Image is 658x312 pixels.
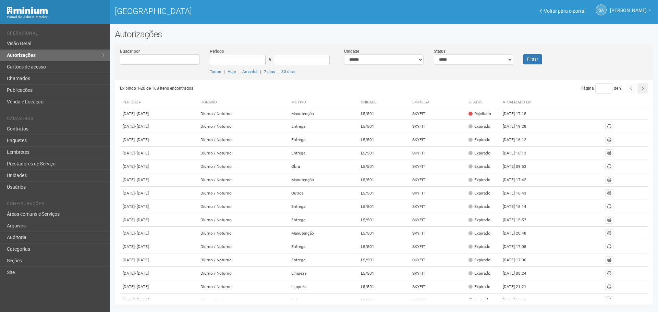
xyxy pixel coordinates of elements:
[410,200,465,213] td: SKYFIT
[120,227,198,240] td: [DATE]
[358,108,410,120] td: L5/501
[210,69,221,74] a: Todos
[120,160,198,173] td: [DATE]
[289,133,358,147] td: Entrega
[135,204,149,209] span: - [DATE]
[289,227,358,240] td: Manutenção
[500,133,538,147] td: [DATE] 16:12
[358,240,410,253] td: L5/501
[540,8,585,14] a: Voltar para o portal
[358,253,410,267] td: L5/501
[120,147,198,160] td: [DATE]
[120,187,198,200] td: [DATE]
[410,173,465,187] td: SKYFIT
[135,271,149,276] span: - [DATE]
[260,69,261,74] span: |
[120,280,198,294] td: [DATE]
[264,69,275,74] a: 7 dias
[135,191,149,196] span: - [DATE]
[289,108,358,120] td: Manutenção
[500,108,538,120] td: [DATE] 17:15
[410,97,465,108] th: Empresa
[120,97,198,108] th: Período
[410,133,465,147] td: SKYFIT
[198,253,289,267] td: Diurno / Noturno
[596,4,607,15] a: SA
[468,111,491,117] div: Rejeitado
[242,69,257,74] a: Amanhã
[198,133,289,147] td: Diurno / Noturno
[289,294,358,307] td: Entrega
[198,120,289,133] td: Diurno / Noturno
[466,97,500,108] th: Status
[120,213,198,227] td: [DATE]
[224,69,225,74] span: |
[120,200,198,213] td: [DATE]
[358,227,410,240] td: L5/501
[410,240,465,253] td: SKYFIT
[135,284,149,289] span: - [DATE]
[358,187,410,200] td: L5/501
[198,227,289,240] td: Diurno / Noturno
[500,280,538,294] td: [DATE] 21:21
[358,173,410,187] td: L5/501
[358,147,410,160] td: L5/501
[135,298,149,302] span: - [DATE]
[198,200,289,213] td: Diurno / Noturno
[228,69,236,74] a: Hoje
[135,124,149,129] span: - [DATE]
[500,227,538,240] td: [DATE] 20:48
[358,280,410,294] td: L5/501
[468,164,490,170] div: Expirado
[120,48,140,54] label: Buscar por
[468,177,490,183] div: Expirado
[358,213,410,227] td: L5/501
[500,187,538,200] td: [DATE] 16:43
[500,97,538,108] th: Atualizado em
[7,31,105,38] li: Operacional
[198,187,289,200] td: Diurno / Noturno
[120,133,198,147] td: [DATE]
[410,108,465,120] td: SKYFIT
[468,297,490,303] div: Expirado
[289,160,358,173] td: Obra
[120,267,198,280] td: [DATE]
[500,294,538,307] td: [DATE] 09:54
[289,267,358,280] td: Limpeza
[135,177,149,182] span: - [DATE]
[120,240,198,253] td: [DATE]
[289,97,358,108] th: Motivo
[198,147,289,160] td: Diurno / Noturno
[120,173,198,187] td: [DATE]
[410,227,465,240] td: SKYFIT
[358,120,410,133] td: L5/501
[468,257,490,263] div: Expirado
[523,54,542,64] button: Filtrar
[410,120,465,133] td: SKYFIT
[468,217,490,223] div: Expirado
[135,244,149,249] span: - [DATE]
[468,204,490,210] div: Expirado
[468,190,490,196] div: Expirado
[468,284,490,290] div: Expirado
[289,253,358,267] td: Entrega
[198,160,289,173] td: Diurno / Noturno
[610,9,651,14] a: [PERSON_NAME]
[289,280,358,294] td: Limpeza
[198,108,289,120] td: Diurno / Noturno
[198,280,289,294] td: Diurno / Noturno
[410,267,465,280] td: SKYFIT
[410,294,465,307] td: SKYFIT
[7,201,105,209] li: Configurações
[289,240,358,253] td: Entrega
[198,240,289,253] td: Diurno / Noturno
[135,217,149,222] span: - [DATE]
[468,150,490,156] div: Expirado
[500,253,538,267] td: [DATE] 17:00
[581,86,622,91] span: Página de 9
[358,97,410,108] th: Unidade
[198,97,289,108] th: Horário
[135,137,149,142] span: - [DATE]
[358,133,410,147] td: L5/501
[468,244,490,250] div: Expirado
